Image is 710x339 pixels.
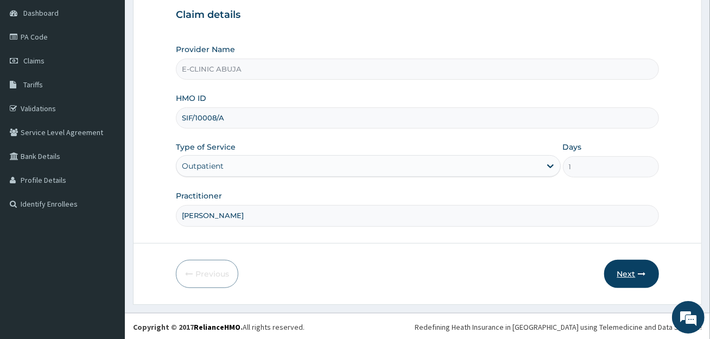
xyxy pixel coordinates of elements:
[23,80,43,89] span: Tariffs
[563,142,582,152] label: Days
[23,8,59,18] span: Dashboard
[176,205,658,226] input: Enter Name
[23,56,45,66] span: Claims
[63,101,150,210] span: We're online!
[194,322,240,332] a: RelianceHMO
[133,322,243,332] strong: Copyright © 2017 .
[182,161,224,171] div: Outpatient
[5,225,207,263] textarea: Type your message and hit 'Enter'
[604,260,659,288] button: Next
[56,61,182,75] div: Chat with us now
[176,142,236,152] label: Type of Service
[176,190,222,201] label: Practitioner
[176,260,238,288] button: Previous
[415,322,702,332] div: Redefining Heath Insurance in [GEOGRAPHIC_DATA] using Telemedicine and Data Science!
[176,9,658,21] h3: Claim details
[176,107,658,129] input: Enter HMO ID
[20,54,44,81] img: d_794563401_company_1708531726252_794563401
[178,5,204,31] div: Minimize live chat window
[176,44,235,55] label: Provider Name
[176,93,206,104] label: HMO ID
